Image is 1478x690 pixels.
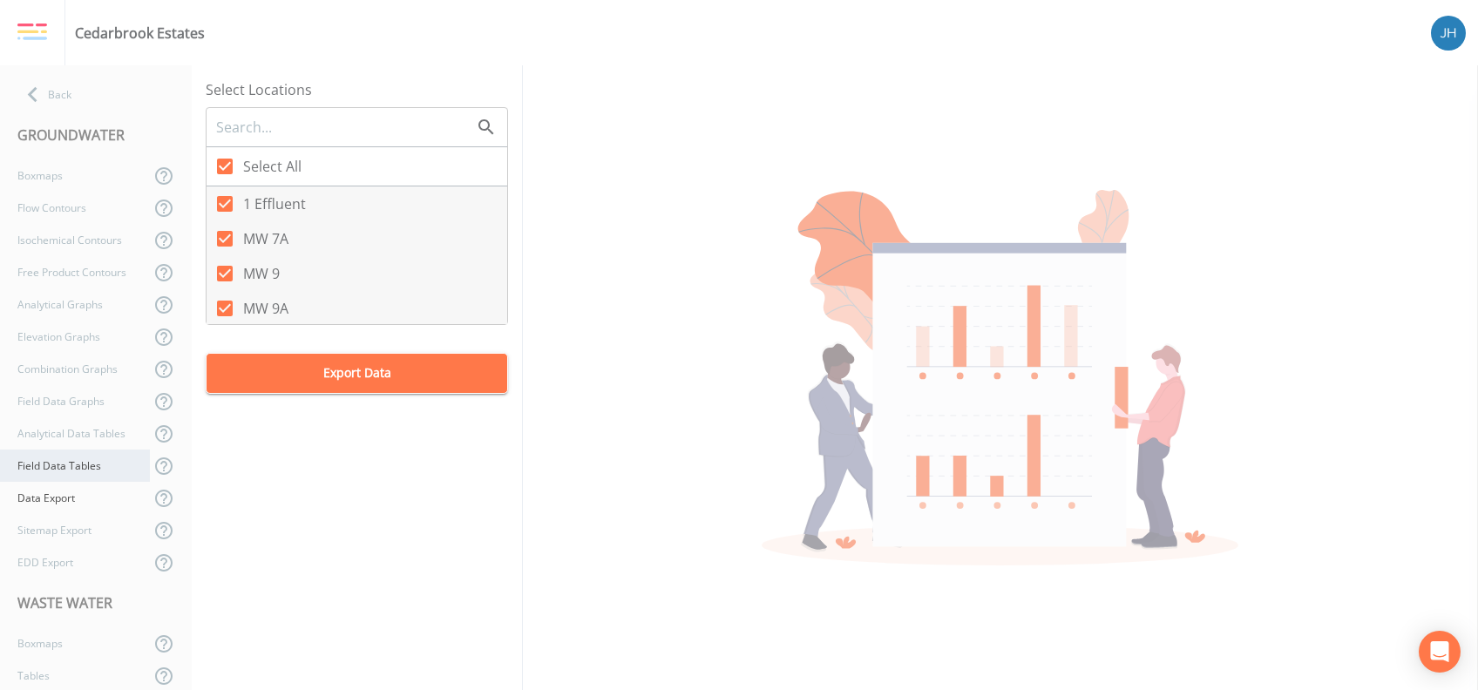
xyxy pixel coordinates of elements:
[214,116,476,139] input: Search...
[243,228,288,249] span: MW 7A
[1431,16,1466,51] img: 84dca5caa6e2e8dac459fb12ff18e533
[243,263,280,284] span: MW 9
[206,79,508,100] label: Select Locations
[243,298,288,319] span: MW 9A
[243,156,302,177] span: Select All
[75,23,205,44] div: Cedarbrook Estates
[17,23,47,42] img: logo
[206,353,508,394] button: Export Data
[1419,631,1461,673] div: Open Intercom Messenger
[243,193,306,214] span: 1 Effluent
[762,190,1238,565] img: undraw_report_building_chart-e1PV7-8T.svg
